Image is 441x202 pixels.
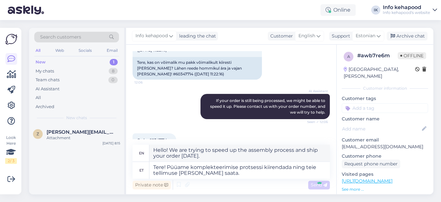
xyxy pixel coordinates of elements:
input: Add a tag [342,103,428,113]
div: All [36,95,41,101]
div: AI Assistant [36,86,59,92]
span: Info kehapood [135,32,168,39]
div: Tere, kas on võimalik mu pakk võimalikult kiiresti [PERSON_NAME]? Lähen reede hommikul ära ja vaj... [133,57,262,80]
span: zhanna@avaster.ee [47,129,114,135]
div: Archived [36,104,54,110]
span: Offline [398,52,426,59]
p: Customer phone [342,153,428,160]
div: 8 [109,68,118,74]
div: Customer [268,33,293,39]
div: My chats [36,68,54,74]
div: 2 / 3 [5,158,17,164]
div: IK [371,6,380,15]
div: Team chats [36,77,59,83]
div: Socials [77,46,93,55]
div: Look Here [5,135,17,164]
p: Visited pages [342,171,428,178]
span: 12:06 [134,80,159,85]
a: [URL][DOMAIN_NAME] [342,178,393,184]
p: Customer tags [342,95,428,102]
span: Search customers [40,34,81,40]
p: Customer email [342,137,428,143]
span: Order 60347714 [137,138,167,142]
a: Info kehapoodInfo kehapood's website [383,5,437,15]
div: Archive chat [387,32,427,40]
span: If your order is still being processed, we might be able to speed it up. Please contact us with y... [210,98,326,115]
input: Add name [342,125,421,132]
div: # awb7re6m [357,52,398,60]
div: Online [320,4,356,16]
div: Support [329,33,350,39]
div: Info kehapood [383,5,430,10]
div: All [34,46,42,55]
img: Askly Logo [5,33,17,45]
div: Info kehapood's website [383,10,430,15]
span: AI Assistant [304,89,328,94]
div: leading the chat [177,33,216,39]
div: 0 [108,77,118,83]
div: Request phone number [342,160,400,168]
div: Attachment [47,135,120,141]
div: Customer information [342,85,428,91]
span: z [37,131,39,136]
p: Customer name [342,116,428,122]
div: New [36,59,46,65]
div: [GEOGRAPHIC_DATA], [PERSON_NAME] [344,66,415,80]
div: 1 [110,59,118,65]
p: See more ... [342,186,428,192]
span: Estonian [356,32,375,39]
span: Seen ✓ 12:06 [304,119,328,124]
div: [DATE] 8:15 [102,141,120,146]
div: Web [54,46,65,55]
p: [EMAIL_ADDRESS][DOMAIN_NAME] [342,143,428,150]
span: New chats [66,115,87,121]
span: English [298,32,315,39]
div: Email [105,46,119,55]
span: a [347,54,350,59]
